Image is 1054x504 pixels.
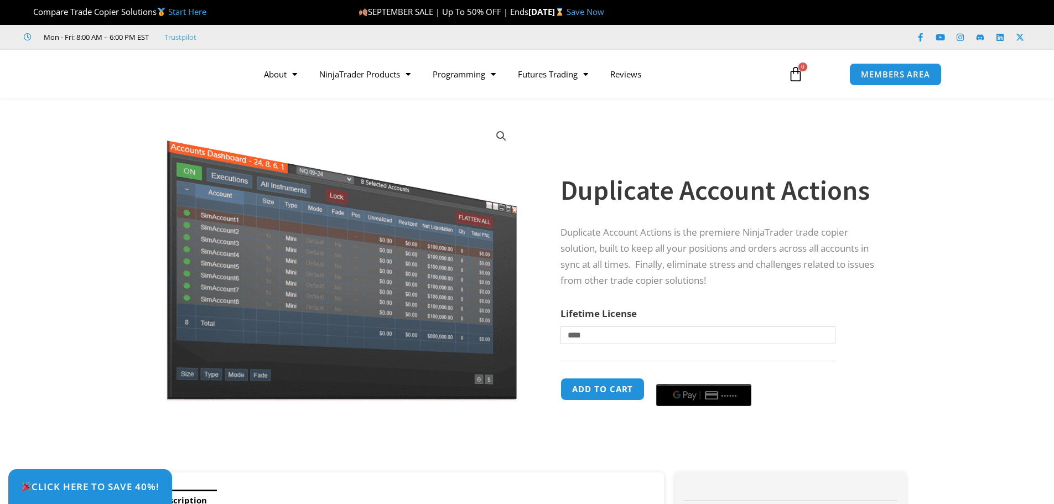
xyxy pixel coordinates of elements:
a: Programming [422,61,507,87]
button: Buy with GPay [656,384,751,406]
text: •••••• [722,392,739,399]
a: Reviews [599,61,652,87]
img: LogoAI | Affordable Indicators – NinjaTrader [112,54,231,94]
a: About [253,61,308,87]
span: 0 [798,63,807,71]
a: Futures Trading [507,61,599,87]
span: SEPTEMBER SALE | Up To 50% OFF | Ends [359,6,528,17]
a: Start Here [168,6,206,17]
a: MEMBERS AREA [849,63,942,86]
a: NinjaTrader Products [308,61,422,87]
span: Compare Trade Copier Solutions [24,6,206,17]
img: 🥇 [157,8,165,16]
p: Duplicate Account Actions is the premiere NinjaTrader trade copier solution, built to keep all yo... [560,225,884,289]
a: 0 [771,58,820,90]
button: Add to cart [560,378,645,401]
span: Click Here to save 40%! [21,482,159,491]
img: Screenshot 2024-08-26 15414455555 [164,118,520,401]
a: 🎉Click Here to save 40%! [8,469,172,504]
img: 🏆 [24,8,33,16]
img: ⌛ [555,8,564,16]
nav: Menu [253,61,775,87]
img: 🎉 [22,482,31,491]
a: Save Now [567,6,604,17]
a: Trustpilot [164,30,196,44]
strong: [DATE] [528,6,567,17]
img: 🍂 [359,8,367,16]
label: Lifetime License [560,307,637,320]
iframe: Secure payment input frame [654,376,754,377]
a: View full-screen image gallery [491,126,511,146]
span: MEMBERS AREA [861,70,930,79]
h1: Duplicate Account Actions [560,171,884,210]
span: Mon - Fri: 8:00 AM – 6:00 PM EST [41,30,149,44]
